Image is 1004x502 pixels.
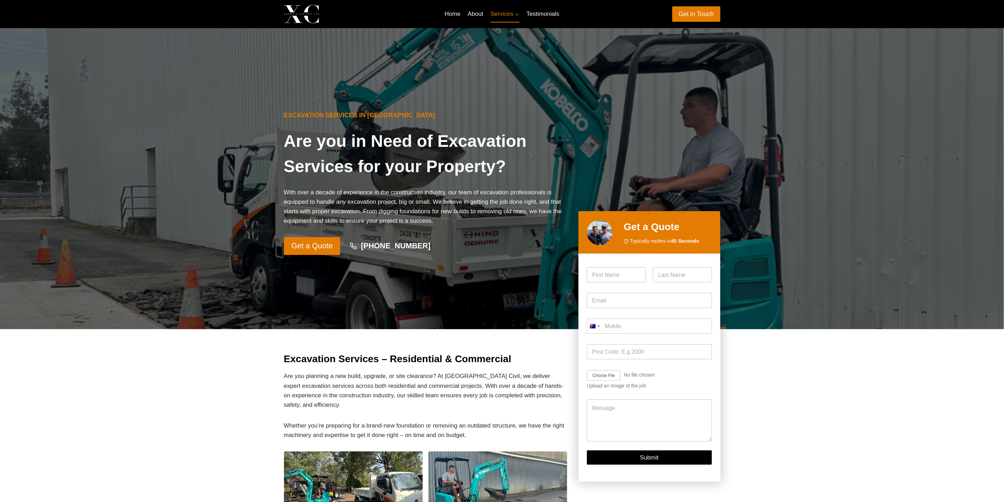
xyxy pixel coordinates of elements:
input: First Name [587,267,646,282]
button: Submit [587,450,712,465]
a: Xenos Civil [284,5,374,23]
h6: Excavation Services in [GEOGRAPHIC_DATA] [284,111,568,120]
input: Last Name [653,267,712,282]
span: Typically replies in [630,237,699,245]
a: [PHONE_NUMBER] [343,238,437,254]
input: Post Code: E.g 2000 [587,344,712,359]
div: Upload an Image of the job [587,383,712,389]
h1: Are you in Need of Excavation Services for your Property? [284,129,568,179]
img: Xenos Civil [284,5,319,23]
a: Testimonials [523,6,563,22]
a: Get a Quote [284,237,341,255]
strong: [PHONE_NUMBER] [361,241,430,250]
a: Get in Touch [672,6,720,21]
strong: 45 Seconds [671,238,699,244]
p: With over a decade of experience in the construction industry, our team of excavation professiona... [284,188,568,226]
input: Email [587,293,712,308]
a: About [464,6,487,22]
a: Home [441,6,464,22]
button: Selected country [587,319,602,334]
button: Child menu of Services [487,6,523,22]
p: Are you planning a new build, upgrade, or site clearance? At [GEOGRAPHIC_DATA] Civil, we deliver ... [284,371,568,410]
h2: Get a Quote [624,220,712,234]
p: Whether you’re preparing for a brand-new foundation or removing an outdated structure, we have th... [284,421,568,440]
h2: Excavation Services – Residential & Commercial [284,352,568,366]
span: Get a Quote [291,240,333,252]
p: Xenos Civil [325,8,374,19]
nav: Primary Navigation [441,6,563,22]
input: Mobile [587,319,712,334]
